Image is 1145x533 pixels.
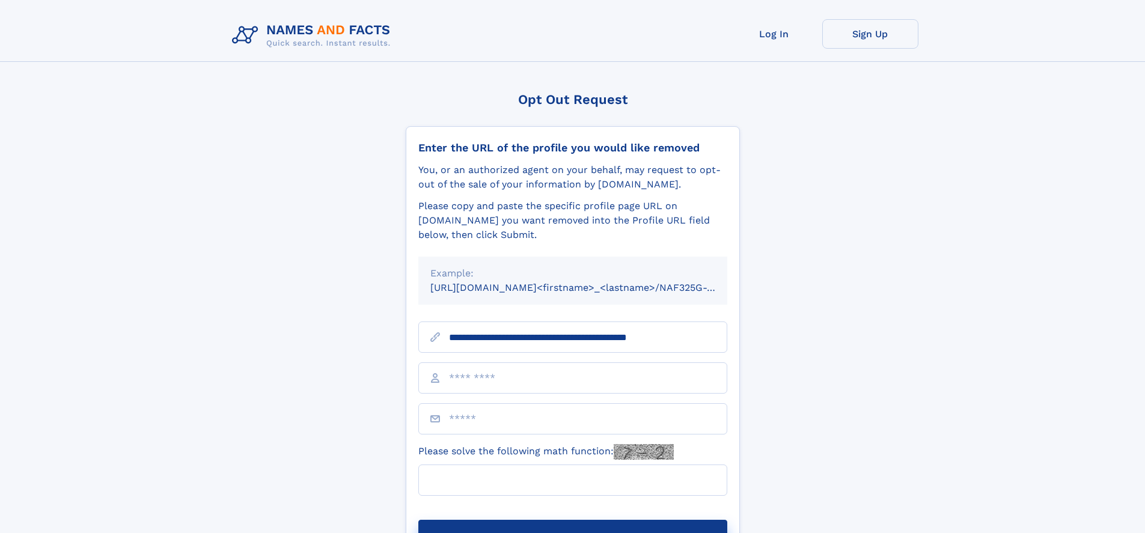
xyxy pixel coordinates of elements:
div: Opt Out Request [406,92,740,107]
div: You, or an authorized agent on your behalf, may request to opt-out of the sale of your informatio... [418,163,727,192]
div: Please copy and paste the specific profile page URL on [DOMAIN_NAME] you want removed into the Pr... [418,199,727,242]
small: [URL][DOMAIN_NAME]<firstname>_<lastname>/NAF325G-xxxxxxxx [430,282,750,293]
label: Please solve the following math function: [418,444,674,460]
div: Enter the URL of the profile you would like removed [418,141,727,154]
a: Log In [726,19,822,49]
img: Logo Names and Facts [227,19,400,52]
div: Example: [430,266,715,281]
a: Sign Up [822,19,918,49]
